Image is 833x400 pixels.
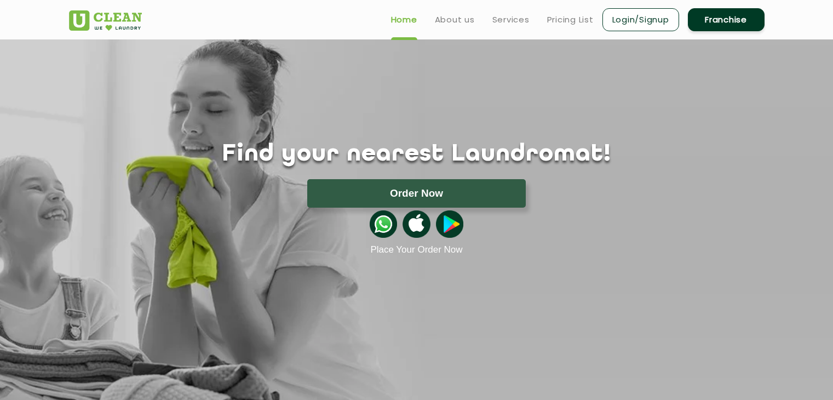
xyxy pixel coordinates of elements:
a: Services [492,13,530,26]
a: Place Your Order Now [370,244,462,255]
button: Order Now [307,179,526,208]
img: apple-icon.png [403,210,430,238]
a: Franchise [688,8,765,31]
h1: Find your nearest Laundromat! [61,141,773,168]
a: Login/Signup [602,8,679,31]
img: whatsappicon.png [370,210,397,238]
a: Pricing List [547,13,594,26]
img: playstoreicon.png [436,210,463,238]
a: About us [435,13,475,26]
img: UClean Laundry and Dry Cleaning [69,10,142,31]
a: Home [391,13,417,26]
